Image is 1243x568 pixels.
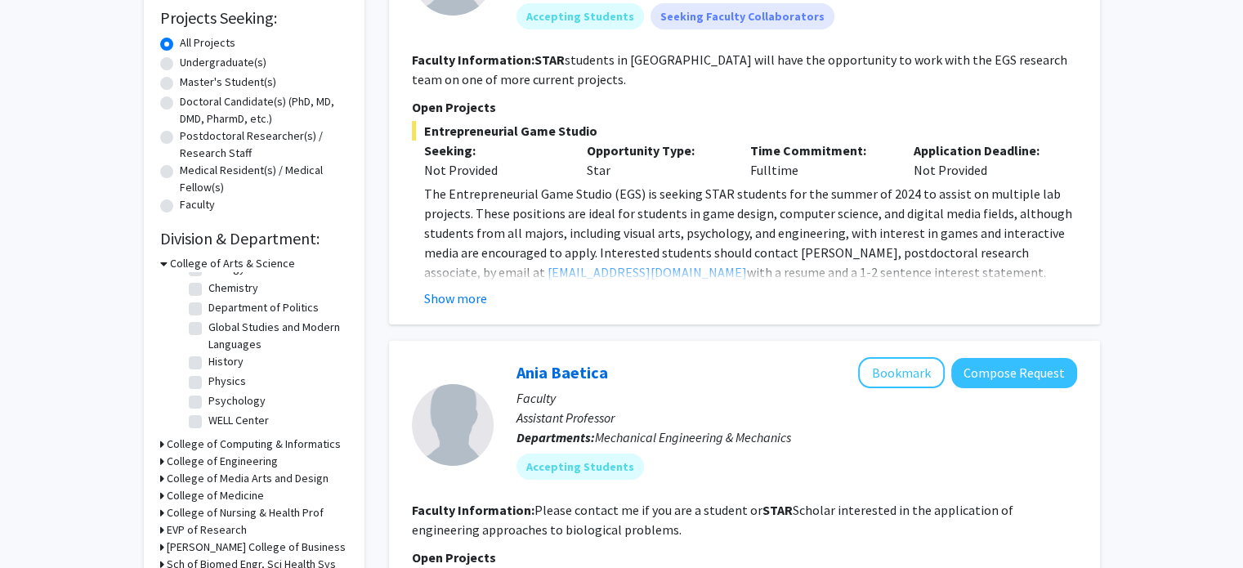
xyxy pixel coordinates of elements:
button: Show more [424,288,487,308]
p: Faculty [516,388,1077,408]
label: Chemistry [208,280,258,297]
label: Department of Politics [208,299,319,316]
h3: EVP of Research [167,521,247,539]
button: Compose Request to Ania Baetica [951,358,1077,388]
label: Postdoctoral Researcher(s) / Research Staff [180,127,348,162]
p: Seeking: [424,141,563,160]
span: Entrepreneurial Game Studio [412,121,1077,141]
a: [EMAIL_ADDRESS][DOMAIN_NAME] [548,264,747,280]
div: Fulltime [738,141,901,180]
fg-read-more: students in [GEOGRAPHIC_DATA] will have the opportunity to work with the EGS research team on one... [412,51,1067,87]
label: Doctoral Candidate(s) (PhD, MD, DMD, PharmD, etc.) [180,93,348,127]
b: Faculty Information: [412,502,534,518]
label: WELL Center [208,412,269,429]
p: Time Commitment: [750,141,889,160]
p: Open Projects [412,97,1077,117]
h3: College of Computing & Informatics [167,436,341,453]
h3: College of Medicine [167,487,264,504]
button: Add Ania Baetica to Bookmarks [858,357,945,388]
label: Global Studies and Modern Languages [208,319,344,353]
a: Ania Baetica [516,362,608,382]
b: STAR [534,51,565,68]
div: Star [575,141,738,180]
mat-chip: Accepting Students [516,3,644,29]
label: Undergraduate(s) [180,54,266,71]
b: Faculty Information: [412,51,534,68]
p: Open Projects [412,548,1077,567]
span: Mechanical Engineering & Mechanics [595,429,791,445]
h3: College of Media Arts and Design [167,470,329,487]
label: Psychology [208,392,266,409]
h2: Projects Seeking: [160,8,348,28]
label: History [208,353,244,370]
p: Application Deadline: [914,141,1053,160]
h3: College of Arts & Science [170,255,295,272]
mat-chip: Seeking Faculty Collaborators [651,3,834,29]
h3: College of Nursing & Health Prof [167,504,324,521]
label: Master's Student(s) [180,74,276,91]
h3: College of Engineering [167,453,278,470]
h3: [PERSON_NAME] College of Business [167,539,346,556]
mat-chip: Accepting Students [516,454,644,480]
fg-read-more: Please contact me if you are a student or Scholar interested in the application of engineering ap... [412,502,1013,538]
div: Not Provided [424,160,563,180]
p: The Entrepreneurial Game Studio (EGS) is seeking STAR students for the summer of 2024 to assist o... [424,184,1077,282]
b: STAR [762,502,793,518]
p: Assistant Professor [516,408,1077,427]
span: with a resume and a 1-2 sentence interest statement. [747,264,1046,280]
div: Not Provided [901,141,1065,180]
label: Medical Resident(s) / Medical Fellow(s) [180,162,348,196]
b: Departments: [516,429,595,445]
h2: Division & Department: [160,229,348,248]
label: All Projects [180,34,235,51]
p: Opportunity Type: [587,141,726,160]
iframe: Chat [12,494,69,556]
label: Physics [208,373,246,390]
label: Faculty [180,196,215,213]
